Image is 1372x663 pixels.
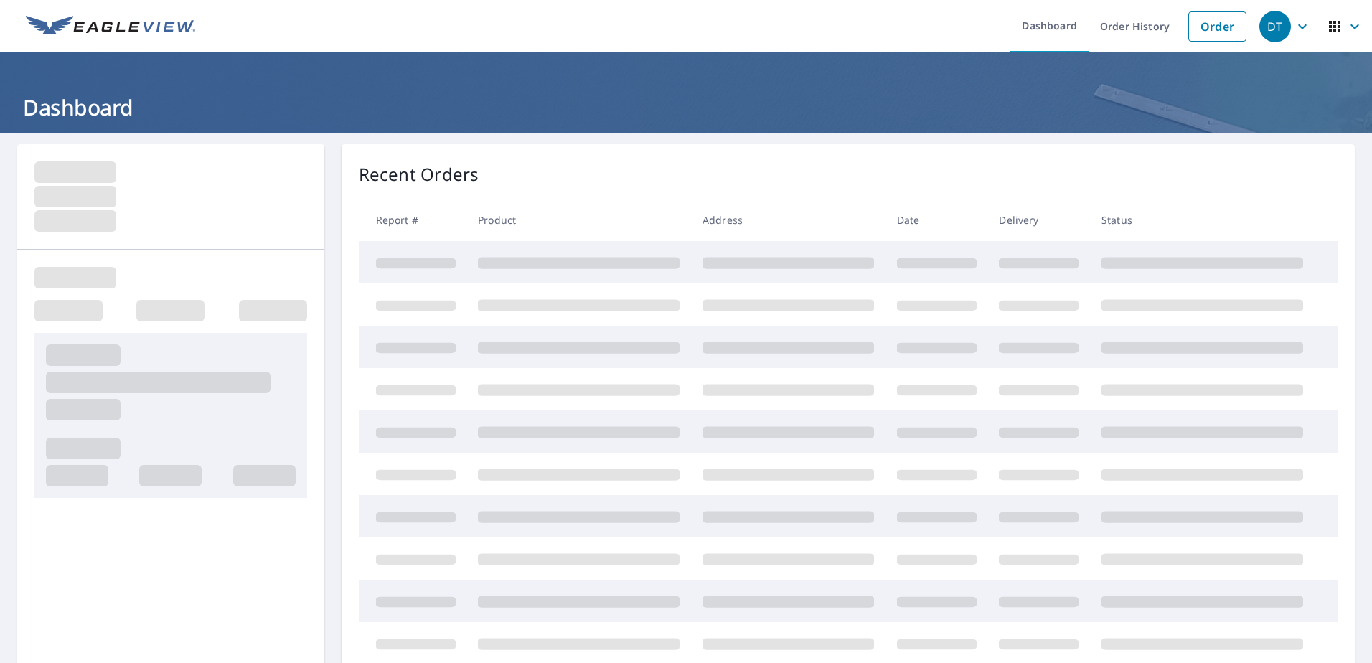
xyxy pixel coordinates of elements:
h1: Dashboard [17,93,1355,122]
th: Product [466,199,691,241]
img: EV Logo [26,16,195,37]
th: Delivery [987,199,1090,241]
p: Recent Orders [359,161,479,187]
th: Status [1090,199,1315,241]
th: Report # [359,199,467,241]
div: DT [1259,11,1291,42]
th: Address [691,199,885,241]
a: Order [1188,11,1246,42]
th: Date [885,199,988,241]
